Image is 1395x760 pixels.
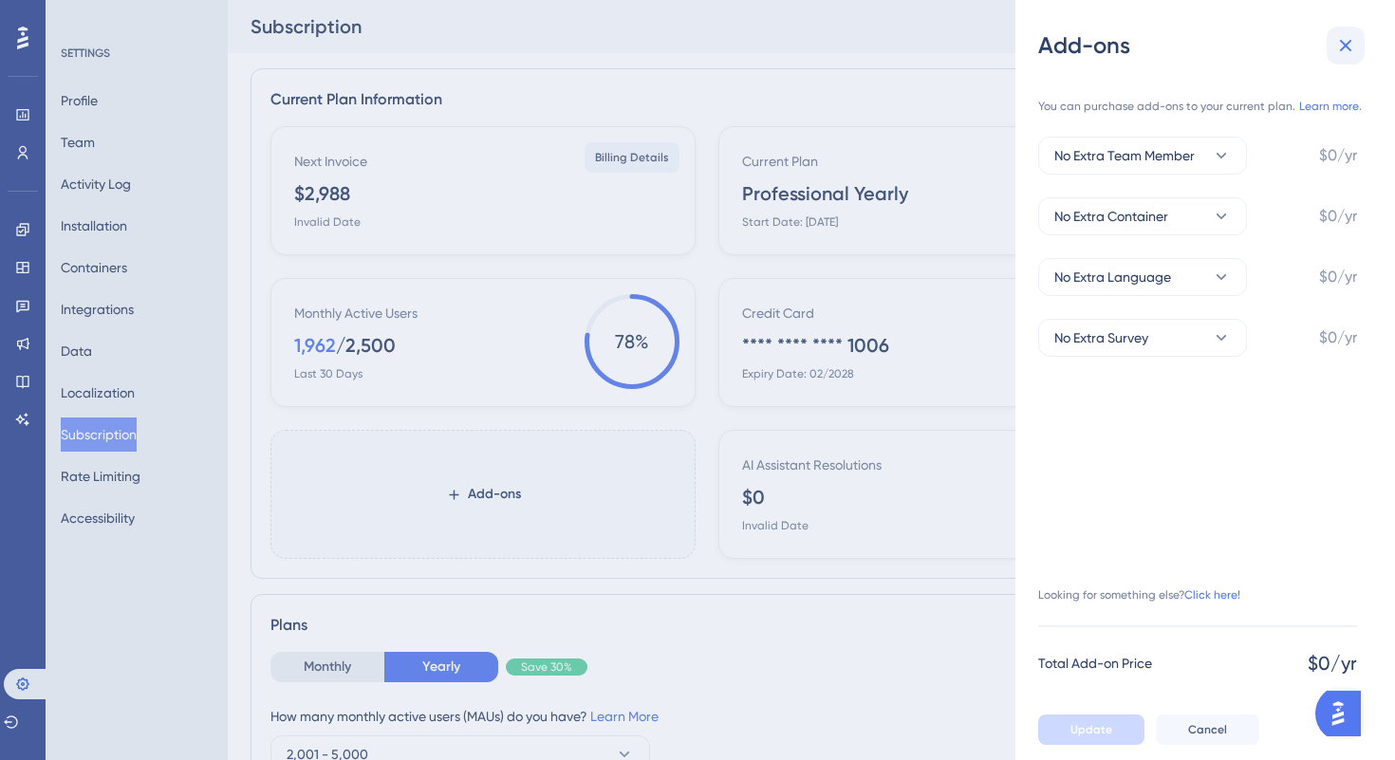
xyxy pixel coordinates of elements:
[1038,137,1247,175] button: No Extra Team Member
[1038,319,1247,357] button: No Extra Survey
[1070,722,1112,737] span: Update
[1038,652,1152,675] span: Total Add-on Price
[1308,650,1357,677] span: $0/yr
[1156,714,1259,745] button: Cancel
[1315,685,1372,742] iframe: UserGuiding AI Assistant Launcher
[1038,587,1184,602] span: Looking for something else?
[1319,205,1357,228] span: $0/yr
[1319,144,1357,167] span: $0/yr
[1038,258,1247,296] button: No Extra Language
[1038,197,1247,235] button: No Extra Container
[1319,326,1357,349] span: $0/yr
[1188,722,1227,737] span: Cancel
[1038,30,1372,61] div: Add-ons
[1054,144,1195,167] span: No Extra Team Member
[1038,714,1144,745] button: Update
[1054,205,1168,228] span: No Extra Container
[1299,99,1362,114] a: Learn more.
[1054,326,1148,349] span: No Extra Survey
[1319,266,1357,288] span: $0/yr
[1038,99,1295,114] span: You can purchase add-ons to your current plan.
[1054,266,1171,288] span: No Extra Language
[1184,587,1240,602] a: Click here!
